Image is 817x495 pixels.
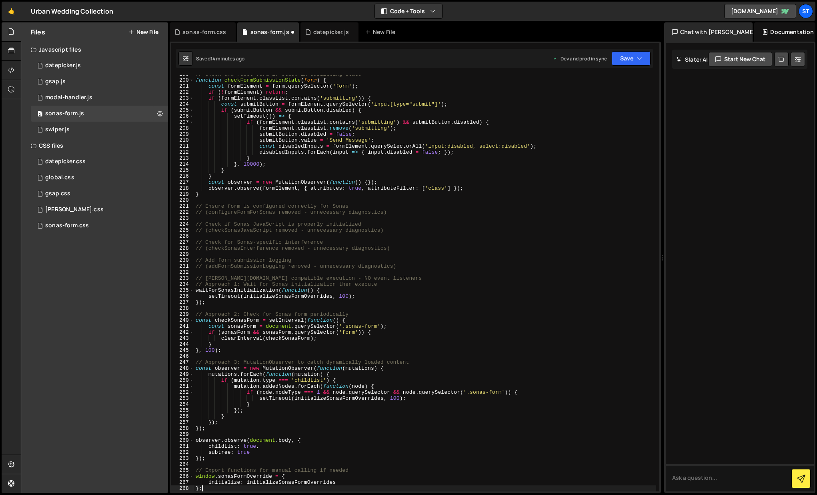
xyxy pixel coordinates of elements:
div: [PERSON_NAME].css [45,206,104,213]
div: 258 [171,425,194,431]
div: 207 [171,119,194,125]
div: 251 [171,383,194,389]
div: Saved [196,55,244,62]
div: 16370/44368.css [31,218,168,234]
div: 246 [171,353,194,359]
div: datepicker.js [313,28,349,36]
div: 257 [171,419,194,425]
div: 16370/44267.js [31,122,168,138]
div: datepicker.js [45,62,81,69]
div: swiper.js [45,126,70,133]
div: 267 [171,479,194,485]
div: 216 [171,173,194,179]
div: 237 [171,299,194,305]
span: 2 [38,111,42,118]
div: 252 [171,389,194,395]
div: 256 [171,413,194,419]
div: gsap.js [45,78,66,85]
div: 244 [171,341,194,347]
a: [DOMAIN_NAME] [724,4,796,18]
div: CSS files [21,138,168,154]
div: 213 [171,155,194,161]
div: gsap.css [45,190,70,197]
div: global.css [45,174,74,181]
div: 223 [171,215,194,221]
div: modal-handler.js [45,94,92,101]
div: 247 [171,359,194,365]
div: 217 [171,179,194,185]
div: 204 [171,101,194,107]
div: sonas-form.css [182,28,226,36]
button: New File [128,29,158,35]
div: 232 [171,269,194,275]
div: 206 [171,113,194,119]
div: 224 [171,221,194,227]
div: 248 [171,365,194,371]
div: 218 [171,185,194,191]
div: 201 [171,83,194,89]
div: 226 [171,233,194,239]
div: 231 [171,263,194,269]
div: sonas-form.js [45,110,84,117]
div: 16370/44270.js [31,90,168,106]
div: 262 [171,449,194,455]
div: New File [365,28,398,36]
div: 228 [171,245,194,251]
a: 🤙 [2,2,21,21]
div: 212 [171,149,194,155]
div: 16370/44370.js [31,106,168,122]
button: Code + Tools [375,4,442,18]
div: 233 [171,275,194,281]
div: Documentation [754,22,815,42]
div: 230 [171,257,194,263]
div: 210 [171,137,194,143]
div: Urban Wedding Collection [31,6,113,16]
div: sonas-form.js [250,28,289,36]
button: Save [612,51,651,66]
div: 238 [171,305,194,311]
div: 260 [171,437,194,443]
div: 259 [171,431,194,437]
div: 236 [171,293,194,299]
div: Dev and prod in sync [553,55,607,62]
div: 250 [171,377,194,383]
div: 202 [171,89,194,95]
a: st [799,4,813,18]
div: 208 [171,125,194,131]
div: 243 [171,335,194,341]
div: 266 [171,473,194,479]
div: 261 [171,443,194,449]
div: 229 [171,251,194,257]
div: 245 [171,347,194,353]
div: sonas-form.css [45,222,89,229]
div: Javascript files [21,42,168,58]
div: 241 [171,323,194,329]
div: 200 [171,77,194,83]
div: 221 [171,203,194,209]
div: 253 [171,395,194,401]
div: 265 [171,467,194,473]
div: datepicker.css [45,158,86,165]
div: 225 [171,227,194,233]
div: 242 [171,329,194,335]
div: 235 [171,287,194,293]
h2: Slater AI [676,56,708,63]
div: 239 [171,311,194,317]
div: Chat with [PERSON_NAME] [664,22,753,42]
div: 16370/44274.css [31,154,168,170]
h2: Files [31,28,45,36]
button: Start new chat [709,52,772,66]
div: 203 [171,95,194,101]
div: 240 [171,317,194,323]
div: 254 [171,401,194,407]
div: 16370/44272.css [31,202,168,218]
div: 268 [171,485,194,491]
div: 249 [171,371,194,377]
div: 263 [171,455,194,461]
div: 209 [171,131,194,137]
div: 234 [171,281,194,287]
div: 219 [171,191,194,197]
div: 16370/44269.js [31,58,168,74]
div: 14 minutes ago [210,55,244,62]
